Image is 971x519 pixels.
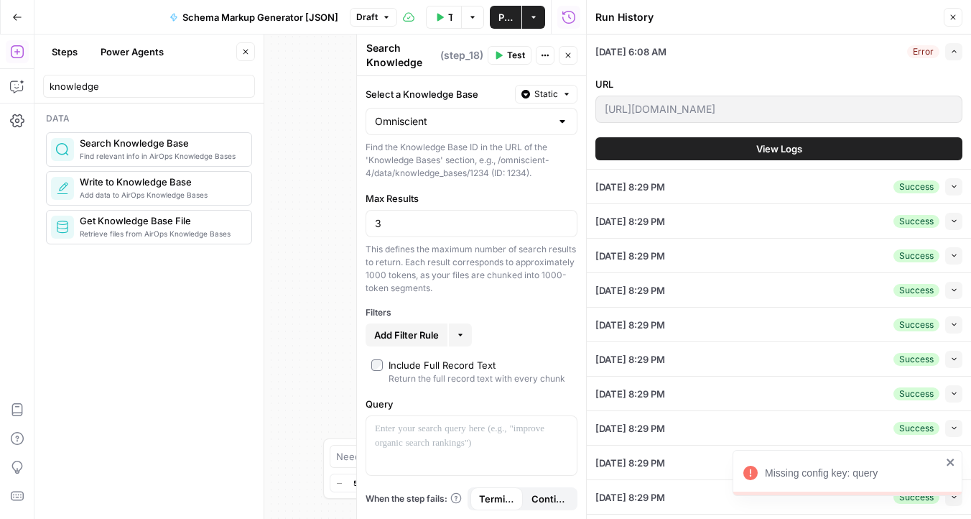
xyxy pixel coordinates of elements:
[375,114,551,129] input: Omniscient
[92,40,172,63] button: Power Agents
[366,191,577,206] label: Max Results
[366,87,509,101] label: Select a Knowledge Base
[448,10,452,24] span: Test Data
[893,215,939,228] div: Success
[366,492,462,505] a: When the step fails:
[426,6,461,29] button: Test Data
[350,8,397,27] button: Draft
[893,180,939,193] div: Success
[440,48,483,63] span: ( step_18 )
[595,352,665,367] span: [DATE] 8:29 PM
[80,189,240,201] span: Add data to AirOps Knowledge Bases
[498,10,513,24] span: Publish
[595,318,665,332] span: [DATE] 8:29 PM
[893,318,939,331] div: Success
[515,85,577,104] button: Static
[893,353,939,366] div: Success
[946,456,956,468] button: close
[50,79,248,93] input: Search steps
[595,77,962,91] label: URL
[595,214,665,229] span: [DATE] 8:29 PM
[893,491,939,504] div: Success
[595,490,665,505] span: [DATE] 8:29 PM
[374,328,439,342] span: Add Filter Rule
[371,359,383,371] input: Include Full Record TextReturn the full record text with every chunk
[80,175,240,189] span: Write to Knowledge Base
[182,10,338,24] span: Schema Markup Generator [JSON]
[595,45,666,59] span: [DATE] 6:08 AM
[595,387,665,401] span: [DATE] 8:29 PM
[507,49,525,62] span: Test
[389,358,496,372] div: Include Full Record Text
[595,180,665,194] span: [DATE] 8:29 PM
[595,421,665,436] span: [DATE] 8:29 PM
[80,213,240,228] span: Get Knowledge Base File
[43,40,86,63] button: Steps
[161,6,347,29] button: Schema Markup Generator [JSON]
[765,466,942,480] div: Missing config key: query
[80,150,240,162] span: Find relevant info in AirOps Knowledge Bases
[366,141,577,180] div: Find the Knowledge Base ID in the URL of the 'Knowledge Bases' section, e.g., /omniscient-4/data/...
[893,387,939,400] div: Success
[389,372,565,385] div: Return the full record text with every chunk
[80,228,240,239] span: Retrieve files from AirOps Knowledge Bases
[531,492,567,506] span: Continue
[523,487,575,510] button: Continue
[366,41,437,84] textarea: Search Knowledge Base
[534,88,558,101] span: Static
[356,11,378,24] span: Draft
[366,397,577,411] label: Query
[80,136,240,150] span: Search Knowledge Base
[893,284,939,297] div: Success
[595,283,665,298] span: [DATE] 8:29 PM
[46,112,252,125] div: Data
[893,422,939,435] div: Success
[595,456,665,470] span: [DATE] 8:29 PM
[479,492,514,506] span: Terminate Workflow
[595,137,962,160] button: View Logs
[490,6,521,29] button: Publish
[605,102,953,116] input: https://www.branch.io/guides/mobile-referrals/
[488,46,531,65] button: Test
[595,249,665,263] span: [DATE] 8:29 PM
[756,142,802,156] span: View Logs
[366,243,577,295] div: This defines the maximum number of search results to return. Each result corresponds to approxima...
[893,249,939,262] div: Success
[366,323,447,346] button: Add Filter Rule
[366,306,577,319] div: Filters
[907,45,939,58] div: Error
